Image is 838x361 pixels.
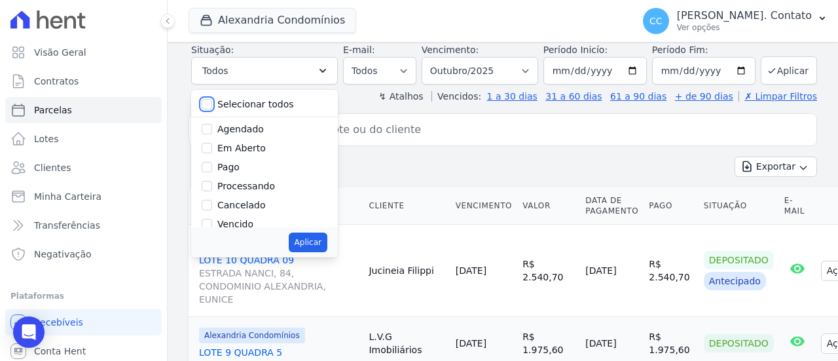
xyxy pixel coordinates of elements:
[34,345,86,358] span: Conta Hent
[202,63,228,79] span: Todos
[652,43,756,57] label: Período Fim:
[675,91,733,102] a: + de 90 dias
[580,225,644,317] td: [DATE]
[735,157,817,177] button: Exportar
[5,241,162,267] a: Negativação
[34,248,92,261] span: Negativação
[517,225,580,317] td: R$ 2.540,70
[217,124,264,134] label: Agendado
[199,346,358,359] a: LOTE 9 QUADRA 5
[34,46,86,59] span: Visão Geral
[5,97,162,123] a: Parcelas
[191,45,234,55] label: Situação:
[422,45,479,55] label: Vencimento:
[517,187,580,225] th: Valor
[649,16,663,26] span: CC
[343,45,375,55] label: E-mail:
[217,181,275,191] label: Processando
[34,75,79,88] span: Contratos
[5,68,162,94] a: Contratos
[199,254,358,306] a: LOTE 10 QUADRA 09ESTRADA NANCI, 84, CONDOMINIO ALEXANDRIA, EUNICE
[632,3,838,39] button: CC [PERSON_NAME]. Contato Ver opções
[217,162,240,172] label: Pago
[34,219,100,232] span: Transferências
[779,187,816,225] th: E-mail
[610,91,666,102] a: 61 a 90 dias
[761,56,817,85] button: Aplicar
[704,334,774,352] div: Depositado
[5,183,162,210] a: Minha Carteira
[10,288,156,304] div: Plataformas
[5,155,162,181] a: Clientes
[456,338,486,349] a: [DATE]
[34,104,72,117] span: Parcelas
[363,225,450,317] td: Jucineia Filippi
[34,316,83,329] span: Recebíveis
[189,8,356,33] button: Alexandria Condomínios
[5,39,162,66] a: Visão Geral
[213,117,811,143] input: Buscar por nome do lote ou do cliente
[677,9,812,22] p: [PERSON_NAME]. Contato
[487,91,537,102] a: 1 a 30 dias
[199,267,358,306] span: ESTRADA NANCI, 84, CONDOMINIO ALEXANDRIA, EUNICE
[456,265,486,276] a: [DATE]
[738,91,817,102] a: ✗ Limpar Filtros
[644,187,698,225] th: Pago
[699,187,779,225] th: Situação
[217,143,266,153] label: Em Aberto
[378,91,423,102] label: ↯ Atalhos
[13,316,45,348] div: Open Intercom Messenger
[34,190,101,203] span: Minha Carteira
[644,225,698,317] td: R$ 2.540,70
[217,219,253,229] label: Vencido
[217,99,294,109] label: Selecionar todos
[34,161,71,174] span: Clientes
[289,233,327,252] button: Aplicar
[217,200,265,210] label: Cancelado
[363,187,450,225] th: Cliente
[704,251,774,269] div: Depositado
[199,328,305,343] span: Alexandria Condomínios
[545,91,602,102] a: 31 a 60 dias
[431,91,481,102] label: Vencidos:
[580,187,644,225] th: Data de Pagamento
[34,132,59,145] span: Lotes
[5,126,162,152] a: Lotes
[450,187,517,225] th: Vencimento
[5,309,162,335] a: Recebíveis
[543,45,608,55] label: Período Inicío:
[191,57,338,85] button: Todos
[189,187,363,225] th: Contrato
[677,22,812,33] p: Ver opções
[5,212,162,238] a: Transferências
[704,272,766,290] div: Antecipado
